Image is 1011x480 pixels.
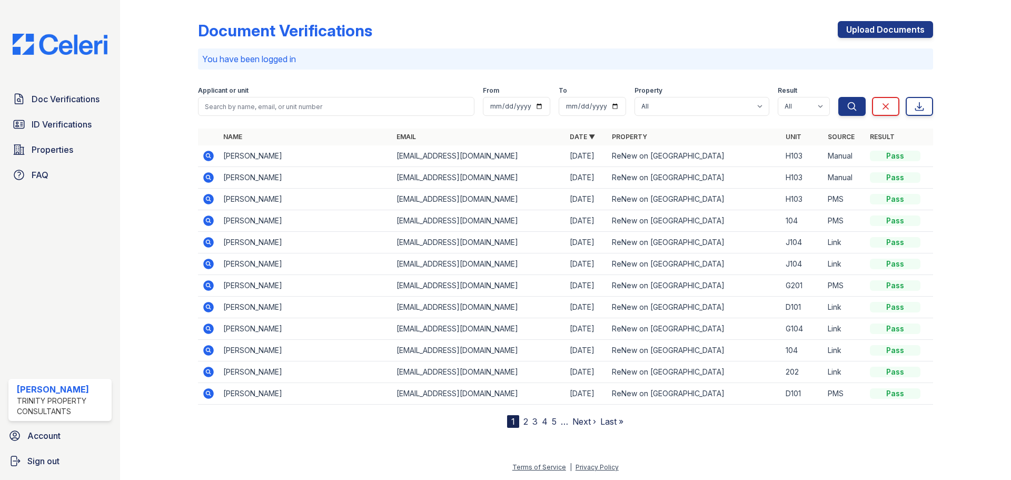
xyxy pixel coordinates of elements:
div: Pass [870,302,920,312]
a: Unit [786,133,801,141]
td: Manual [824,145,866,167]
td: G201 [781,275,824,297]
a: Last » [600,416,623,427]
div: Pass [870,324,920,334]
td: Link [824,361,866,383]
td: PMS [824,275,866,297]
td: [DATE] [566,210,608,232]
td: [PERSON_NAME] [219,253,392,275]
a: Source [828,133,855,141]
td: [PERSON_NAME] [219,189,392,210]
td: J104 [781,232,824,253]
td: 104 [781,210,824,232]
td: ReNew on [GEOGRAPHIC_DATA] [608,383,781,405]
td: ReNew on [GEOGRAPHIC_DATA] [608,361,781,383]
span: ID Verifications [32,118,92,131]
a: 4 [542,416,548,427]
td: H103 [781,189,824,210]
td: PMS [824,189,866,210]
a: Email [397,133,416,141]
td: H103 [781,167,824,189]
td: [PERSON_NAME] [219,318,392,340]
td: [EMAIL_ADDRESS][DOMAIN_NAME] [392,210,566,232]
td: [EMAIL_ADDRESS][DOMAIN_NAME] [392,361,566,383]
td: [DATE] [566,361,608,383]
td: [EMAIL_ADDRESS][DOMAIN_NAME] [392,232,566,253]
a: Date ▼ [570,133,595,141]
td: [PERSON_NAME] [219,232,392,253]
a: Property [612,133,647,141]
div: Pass [870,237,920,248]
span: Sign out [27,455,60,467]
td: [EMAIL_ADDRESS][DOMAIN_NAME] [392,340,566,361]
td: Link [824,340,866,361]
td: Link [824,297,866,318]
td: [DATE] [566,145,608,167]
td: ReNew on [GEOGRAPHIC_DATA] [608,210,781,232]
a: Privacy Policy [576,463,619,471]
td: [EMAIL_ADDRESS][DOMAIN_NAME] [392,318,566,340]
td: 104 [781,340,824,361]
td: [DATE] [566,253,608,275]
td: PMS [824,383,866,405]
button: Sign out [4,450,116,472]
label: Property [635,86,662,95]
td: [PERSON_NAME] [219,383,392,405]
div: | [570,463,572,471]
div: Trinity Property Consultants [17,396,107,417]
div: 1 [507,415,519,428]
p: You have been logged in [202,53,929,65]
a: Next › [572,416,596,427]
td: G104 [781,318,824,340]
td: ReNew on [GEOGRAPHIC_DATA] [608,145,781,167]
td: [DATE] [566,275,608,297]
td: 202 [781,361,824,383]
td: [DATE] [566,232,608,253]
td: Link [824,232,866,253]
td: [DATE] [566,167,608,189]
input: Search by name, email, or unit number [198,97,474,116]
span: Doc Verifications [32,93,100,105]
td: ReNew on [GEOGRAPHIC_DATA] [608,232,781,253]
td: [PERSON_NAME] [219,145,392,167]
td: D101 [781,297,824,318]
div: Pass [870,259,920,269]
td: [PERSON_NAME] [219,361,392,383]
td: [EMAIL_ADDRESS][DOMAIN_NAME] [392,189,566,210]
a: FAQ [8,164,112,185]
td: ReNew on [GEOGRAPHIC_DATA] [608,275,781,297]
td: [PERSON_NAME] [219,297,392,318]
a: 2 [523,416,528,427]
a: Properties [8,139,112,160]
td: Link [824,318,866,340]
a: Result [870,133,895,141]
td: [EMAIL_ADDRESS][DOMAIN_NAME] [392,145,566,167]
td: Link [824,253,866,275]
a: Name [223,133,242,141]
div: Pass [870,215,920,226]
div: Pass [870,194,920,204]
a: 5 [552,416,557,427]
td: J104 [781,253,824,275]
td: PMS [824,210,866,232]
label: To [559,86,567,95]
span: FAQ [32,169,48,181]
div: Pass [870,151,920,161]
td: ReNew on [GEOGRAPHIC_DATA] [608,253,781,275]
td: [EMAIL_ADDRESS][DOMAIN_NAME] [392,275,566,297]
a: Account [4,425,116,446]
div: [PERSON_NAME] [17,383,107,396]
div: Pass [870,345,920,356]
a: ID Verifications [8,114,112,135]
div: Document Verifications [198,21,372,40]
a: Doc Verifications [8,89,112,110]
label: Applicant or unit [198,86,249,95]
td: [PERSON_NAME] [219,210,392,232]
td: [EMAIL_ADDRESS][DOMAIN_NAME] [392,167,566,189]
a: 3 [532,416,538,427]
td: ReNew on [GEOGRAPHIC_DATA] [608,189,781,210]
td: [EMAIL_ADDRESS][DOMAIN_NAME] [392,297,566,318]
td: [EMAIL_ADDRESS][DOMAIN_NAME] [392,383,566,405]
td: [PERSON_NAME] [219,167,392,189]
td: D101 [781,383,824,405]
